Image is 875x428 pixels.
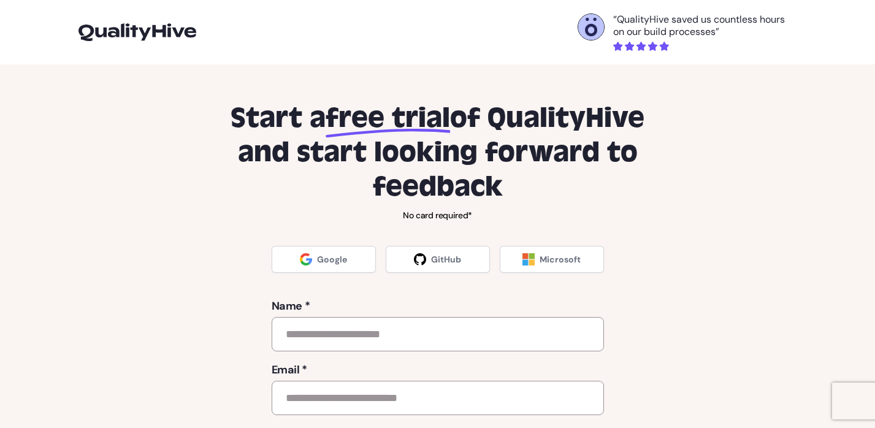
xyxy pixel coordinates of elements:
span: Microsoft [540,253,581,266]
span: of QualityHive and start looking forward to feedback [238,101,645,204]
a: GitHub [386,246,490,273]
p: “QualityHive saved us countless hours on our build processes” [613,13,797,38]
a: Google [272,246,376,273]
span: Google [317,253,347,266]
img: Otelli Design [578,14,604,40]
p: No card required* [212,209,663,221]
span: Start a [231,101,326,136]
a: Microsoft [500,246,604,273]
label: Name * [272,297,604,315]
span: free trial [326,101,450,136]
span: GitHub [431,253,461,266]
img: logo-icon [78,23,196,40]
label: Email * [272,361,604,378]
